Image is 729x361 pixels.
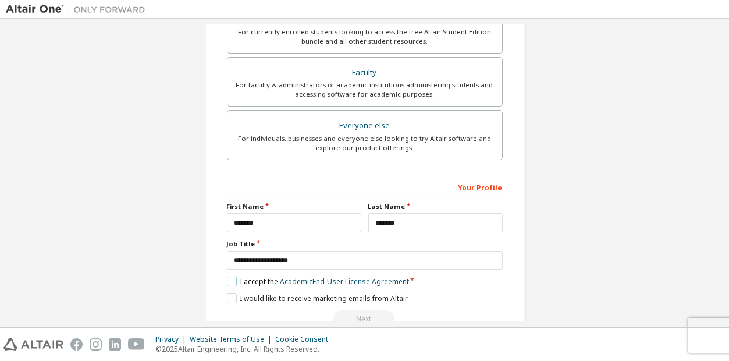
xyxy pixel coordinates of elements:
[3,338,63,351] img: altair_logo.svg
[280,277,409,286] a: Academic End-User License Agreement
[155,335,190,344] div: Privacy
[128,338,145,351] img: youtube.svg
[155,344,335,354] p: © 2025 Altair Engineering, Inc. All Rights Reserved.
[234,134,495,153] div: For individuals, businesses and everyone else looking to try Altair software and explore our prod...
[70,338,83,351] img: facebook.svg
[368,202,503,211] label: Last Name
[227,178,503,196] div: Your Profile
[234,65,495,81] div: Faculty
[227,202,361,211] label: First Name
[6,3,151,15] img: Altair One
[234,118,495,134] div: Everyone else
[234,80,495,99] div: For faculty & administrators of academic institutions administering students and accessing softwa...
[227,310,503,328] div: Read and acccept EULA to continue
[227,277,409,286] label: I accept the
[190,335,275,344] div: Website Terms of Use
[227,239,503,249] label: Job Title
[234,27,495,46] div: For currently enrolled students looking to access the free Altair Student Edition bundle and all ...
[109,338,121,351] img: linkedin.svg
[227,293,408,303] label: I would like to receive marketing emails from Altair
[90,338,102,351] img: instagram.svg
[275,335,335,344] div: Cookie Consent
